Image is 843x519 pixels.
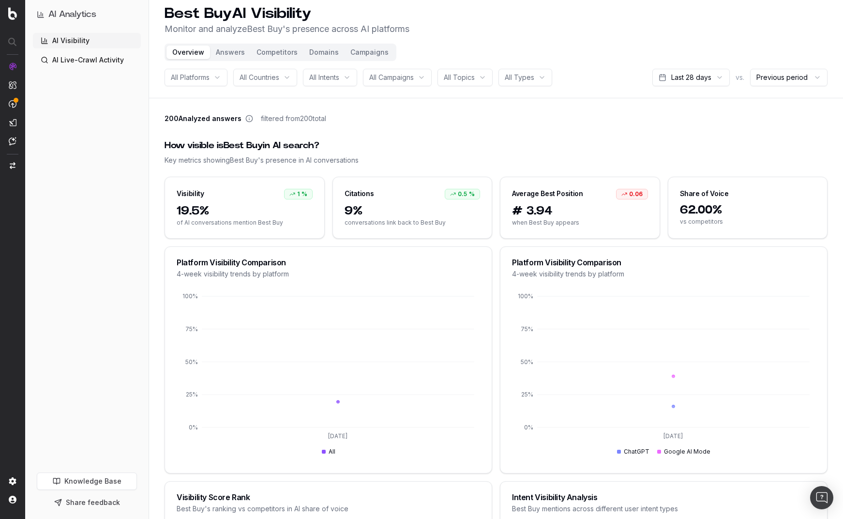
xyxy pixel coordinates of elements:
div: ChatGPT [617,448,649,456]
tspan: 0% [189,424,198,431]
tspan: 50% [185,358,198,366]
div: 1 [284,189,313,199]
div: Best Buy 's ranking vs competitors in AI share of voice [177,504,480,514]
div: 0.06 [616,189,648,199]
div: Platform Visibility Comparison [512,259,815,266]
tspan: 75% [521,325,533,333]
div: Best Buy mentions across different user intent types [512,504,815,514]
button: Share feedback [37,494,137,511]
p: Monitor and analyze Best Buy 's presence across AI platforms [165,22,409,36]
span: All Topics [444,73,475,82]
div: Platform Visibility Comparison [177,259,480,266]
span: 19.5% [177,203,313,219]
tspan: 100% [518,292,533,300]
h1: Best Buy AI Visibility [165,5,409,22]
span: All Countries [240,73,279,82]
img: Assist [9,137,16,145]
img: Intelligence [9,81,16,89]
span: % [301,190,307,198]
span: vs competitors [680,218,816,226]
div: How visible is Best Buy in AI search? [165,139,828,153]
a: AI Visibility [33,33,141,48]
div: Intent Visibility Analysis [512,493,815,501]
tspan: 0% [524,424,533,431]
div: Citations [345,189,374,198]
span: 200 Analyzed answers [165,114,241,123]
div: Visibility [177,189,204,198]
tspan: [DATE] [328,432,347,440]
img: Analytics [9,62,16,70]
span: when Best Buy appears [512,219,648,227]
a: Knowledge Base [37,473,137,490]
tspan: 25% [186,391,198,398]
span: filtered from 200 total [261,114,326,123]
div: Share of Voice [680,189,729,198]
button: Domains [303,46,345,59]
span: # 3.94 [512,203,648,219]
span: All Platforms [171,73,210,82]
tspan: 75% [185,325,198,333]
tspan: 25% [521,391,533,398]
img: Setting [9,477,16,485]
button: Answers [210,46,251,59]
span: All Intents [309,73,339,82]
img: My account [9,496,16,504]
div: Visibility Score Rank [177,493,480,501]
span: All Campaigns [369,73,414,82]
img: Switch project [10,162,15,169]
div: 4-week visibility trends by platform [512,269,815,279]
span: of AI conversations mention Best Buy [177,219,313,227]
div: Google AI Mode [657,448,710,456]
span: vs. [736,73,744,82]
button: Overview [166,46,210,59]
span: 62.00% [680,202,816,218]
button: AI Analytics [37,8,137,21]
span: % [469,190,475,198]
img: Botify logo [8,7,17,20]
tspan: 100% [182,292,198,300]
div: 0.5 [445,189,480,199]
button: Competitors [251,46,303,59]
div: All [322,448,335,456]
div: Average Best Position [512,189,583,198]
img: Activation [9,100,16,108]
img: Studio [9,119,16,126]
tspan: 50% [521,358,533,366]
tspan: [DATE] [663,432,683,440]
span: 9% [345,203,481,219]
h1: AI Analytics [48,8,96,21]
a: AI Live-Crawl Activity [33,52,141,68]
div: 4-week visibility trends by platform [177,269,480,279]
button: Campaigns [345,46,394,59]
span: conversations link back to Best Buy [345,219,481,227]
div: Open Intercom Messenger [810,486,833,509]
div: Key metrics showing Best Buy 's presence in AI conversations [165,155,828,165]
